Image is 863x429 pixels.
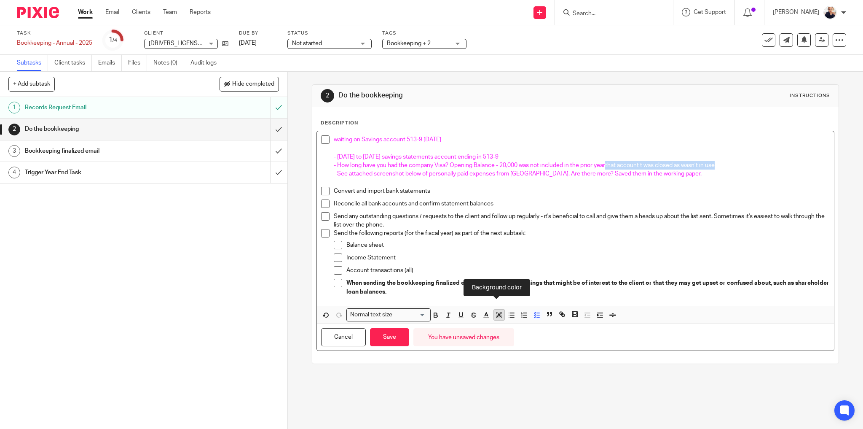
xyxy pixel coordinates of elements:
a: Client tasks [54,55,92,71]
span: - How long have you had the company Visa? Opening Balance - 20,000 was not included in the prior ... [334,162,605,168]
button: Hide completed [220,77,279,91]
button: + Add subtask [8,77,55,91]
h1: Bookkeeping finalized email [25,145,183,157]
div: Instructions [790,92,830,99]
p: Send the following reports (for the fiscal year) as part of the next subtask: [334,229,830,237]
div: Bookkeeping - Annual - 2025 [17,39,92,47]
span: - [DATE] to [DATE] savings statements account ending in 513-9 [334,154,499,160]
label: Client [144,30,228,37]
button: Save [370,328,409,346]
p: Description [321,120,358,127]
span: Normal text size [348,310,394,319]
p: Send any outstanding questions / requests to the client and follow up regularly - it's beneficial... [334,212,830,229]
a: Emails [98,55,122,71]
span: [DATE] [239,40,257,46]
span: Get Support [694,9,726,15]
a: Work [78,8,93,16]
a: Subtasks [17,55,48,71]
a: Clients [132,8,150,16]
a: Reports [190,8,211,16]
a: Team [163,8,177,16]
a: Notes (0) [153,55,184,71]
span: Bookkeeping + 2 [387,40,431,46]
img: unnamed.jpg [823,6,837,19]
label: Status [287,30,372,37]
p: Account transactions (all) [346,266,830,275]
label: Tags [382,30,466,37]
div: You have unsaved changes [413,328,514,346]
div: 3 [8,145,20,157]
h1: Do the bookkeeping [25,123,183,135]
h1: Trigger Year End Task [25,166,183,179]
div: 4 [8,167,20,178]
div: 2 [8,124,20,135]
span: Hide completed [232,81,274,88]
p: Reconcile all bank accounts and confirm statement balances [334,200,830,208]
span: - See attached screenshot below of personally paid expenses from [GEOGRAPHIC_DATA]. Are there mor... [334,171,702,177]
span: Not started [292,40,322,46]
img: Pixie [17,7,59,18]
p: Balance sheet [346,241,830,249]
a: Email [105,8,119,16]
div: 1 [8,102,20,113]
input: Search for option [395,310,425,319]
p: Convert and import bank statements [334,187,830,195]
p: Income Statement [346,254,830,262]
p: [PERSON_NAME] [773,8,819,16]
div: 2 [321,89,334,103]
label: Due by [239,30,277,37]
small: /4 [113,38,117,43]
span: waiting on Savings account 513-9 [DATE] [334,137,441,143]
a: Audit logs [190,55,223,71]
label: Task [17,30,92,37]
a: Files [128,55,147,71]
input: Search [572,10,648,18]
strong: When sending the bookkeeping finalized email, please point out things that might be of interest t... [346,280,831,294]
button: Cancel [321,328,366,346]
h1: Records Request Email [25,101,183,114]
span: [DRIVERS_LICENSE_NUMBER] Alberta Ltd. ([GEOGRAPHIC_DATA]) [149,40,324,46]
div: Search for option [346,308,431,321]
div: 1 [109,35,117,45]
p: that account t was closed as wasn’t in use [334,161,830,170]
h1: Do the bookkeeping [338,91,593,100]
